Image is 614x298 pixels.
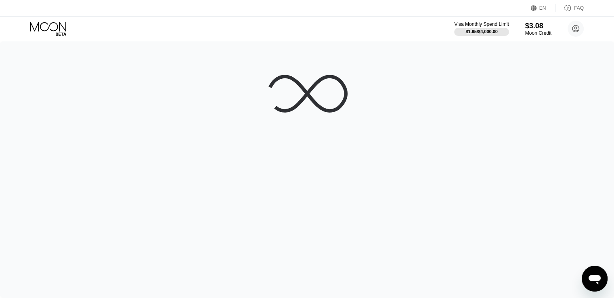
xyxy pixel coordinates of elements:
[454,21,509,36] div: Visa Monthly Spend Limit$1.95/$4,000.00
[555,4,584,12] div: FAQ
[525,30,551,36] div: Moon Credit
[574,5,584,11] div: FAQ
[582,266,608,292] iframe: Nút để khởi chạy cửa sổ nhắn tin
[539,5,546,11] div: EN
[525,22,551,30] div: $3.08
[465,29,498,34] div: $1.95 / $4,000.00
[525,22,551,36] div: $3.08Moon Credit
[531,4,555,12] div: EN
[454,21,509,27] div: Visa Monthly Spend Limit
